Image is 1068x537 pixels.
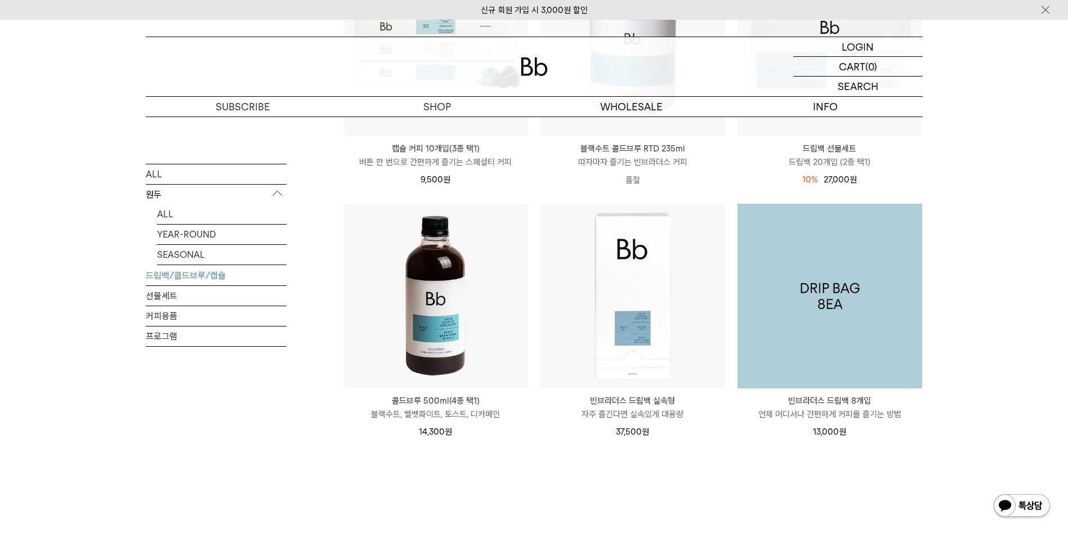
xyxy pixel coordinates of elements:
a: 빈브라더스 드립백 8개입 [738,204,922,388]
img: 빈브라더스 드립백 실속형 [540,204,725,388]
p: INFO [729,97,923,117]
a: 드립백/콜드브루/캡슐 [146,265,287,285]
a: 빈브라더스 드립백 8개입 언제 어디서나 간편하게 커피를 즐기는 방법 [738,394,922,421]
span: 27,000 [824,174,857,185]
p: 드립백 선물세트 [738,142,922,155]
a: 커피용품 [146,306,287,325]
p: WHOLESALE [534,97,729,117]
span: 원 [850,174,857,185]
a: 드립백 선물세트 드립백 20개입 (2종 택1) [738,142,922,169]
img: 1000000032_add2_03.jpg [738,204,922,388]
p: 블랙수트 콜드브루 RTD 235ml [540,142,725,155]
a: YEAR-ROUND [157,224,287,244]
span: 원 [839,427,846,437]
a: 블랙수트 콜드브루 RTD 235ml 따자마자 즐기는 빈브라더스 커피 [540,142,725,169]
a: ALL [157,204,287,223]
img: 콜드브루 500ml(4종 택1) [343,204,528,388]
p: 블랙수트, 벨벳화이트, 토스트, 디카페인 [343,408,528,421]
p: 원두 [146,184,287,204]
span: 13,000 [813,427,846,437]
p: 드립백 20개입 (2종 택1) [738,155,922,169]
span: 37,500 [616,427,649,437]
a: SUBSCRIBE [146,97,340,117]
img: 로고 [521,57,548,76]
p: 자주 즐긴다면 실속있게 대용량 [540,408,725,421]
span: 14,300 [419,427,452,437]
img: 카카오톡 채널 1:1 채팅 버튼 [993,493,1051,520]
span: 원 [443,174,450,185]
p: 버튼 한 번으로 간편하게 즐기는 스페셜티 커피 [343,155,528,169]
a: CART (0) [793,57,923,77]
a: 프로그램 [146,326,287,346]
span: 9,500 [421,174,450,185]
p: CART [839,57,865,76]
p: 따자마자 즐기는 빈브라더스 커피 [540,155,725,169]
p: 빈브라더스 드립백 실속형 [540,394,725,408]
a: 선물세트 [146,285,287,305]
a: 빈브라더스 드립백 실속형 자주 즐긴다면 실속있게 대용량 [540,394,725,421]
a: SEASONAL [157,244,287,264]
p: 캡슐 커피 10개입(3종 택1) [343,142,528,155]
a: 콜드브루 500ml(4종 택1) 블랙수트, 벨벳화이트, 토스트, 디카페인 [343,394,528,421]
p: LOGIN [842,37,874,56]
a: ALL [146,164,287,184]
p: 언제 어디서나 간편하게 커피를 즐기는 방법 [738,408,922,421]
p: SEARCH [838,77,878,96]
span: 원 [445,427,452,437]
div: 10% [802,173,818,186]
p: 콜드브루 500ml(4종 택1) [343,394,528,408]
a: LOGIN [793,37,923,57]
a: 캡슐 커피 10개입(3종 택1) 버튼 한 번으로 간편하게 즐기는 스페셜티 커피 [343,142,528,169]
a: 신규 회원 가입 시 3,000원 할인 [481,5,588,15]
a: SHOP [340,97,534,117]
span: 원 [642,427,649,437]
p: 품절 [540,169,725,191]
p: 빈브라더스 드립백 8개입 [738,394,922,408]
p: (0) [865,57,877,76]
